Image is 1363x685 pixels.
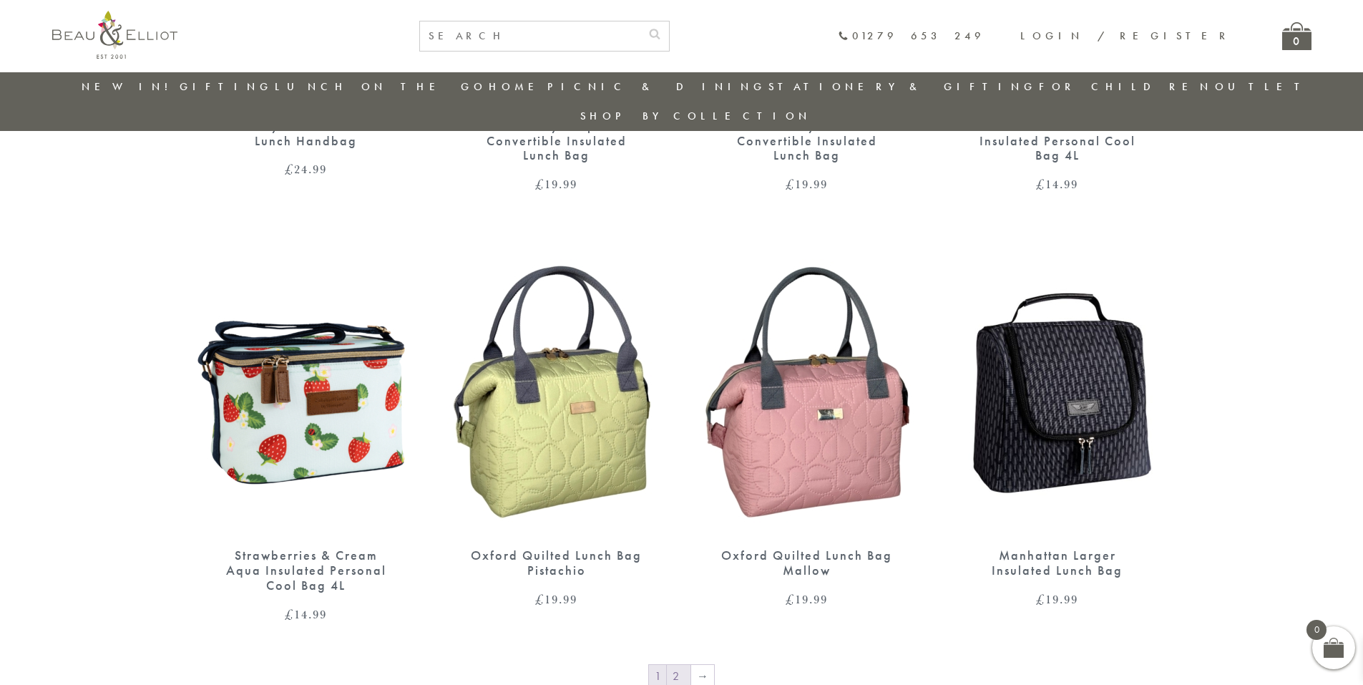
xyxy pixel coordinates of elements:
span: £ [786,591,795,608]
bdi: 19.99 [535,591,577,608]
span: £ [1036,175,1045,193]
a: New in! [82,79,177,94]
div: Carnaby Bloom Insulated Lunch Handbag [220,119,392,148]
img: Strawberries & Cream Aqua Insulated Personal Cool Bag 4L [195,248,417,534]
span: £ [285,606,294,623]
img: logo [52,11,177,59]
span: £ [285,160,294,178]
bdi: 19.99 [1036,591,1078,608]
bdi: 24.99 [285,160,327,178]
bdi: 19.99 [786,591,828,608]
div: Carnaby Eclipse Convertible Insulated Lunch Bag [471,119,643,163]
span: £ [535,591,544,608]
a: Shop by collection [580,109,811,123]
span: £ [535,175,544,193]
div: Strawberries & Cream Aqua Insulated Personal Cool Bag 4L [220,548,392,593]
bdi: 19.99 [786,175,828,193]
a: Outlet [1215,79,1310,94]
span: 0 [1306,620,1327,640]
input: SEARCH [420,21,640,51]
bdi: 19.99 [535,175,577,193]
span: £ [786,175,795,193]
div: Oxford Quilted Lunch Bag Pistachio [471,548,643,578]
div: Carnaby Petal Convertible Insulated Lunch Bag [721,119,893,163]
a: 0 [1282,22,1311,50]
a: Oxford quilted lunch bag mallow Oxford Quilted Lunch Bag Mallow £19.99 [696,248,918,606]
img: Manhattan Larger Lunch Bag [947,248,1168,534]
a: Picnic & Dining [547,79,766,94]
bdi: 14.99 [285,606,327,623]
div: Manhattan Larger Insulated Lunch Bag [972,548,1143,578]
a: Manhattan Larger Lunch Bag Manhattan Larger Insulated Lunch Bag £19.99 [947,248,1168,606]
div: Oxford Quilted Lunch Bag Mallow [721,548,893,578]
span: £ [1036,591,1045,608]
img: Oxford quilted lunch bag mallow [696,248,918,534]
a: Home [489,79,546,94]
a: Stationery & Gifting [768,79,1037,94]
a: For Children [1039,79,1213,94]
a: Lunch On The Go [275,79,487,94]
div: Strawberries & Cream Insulated Personal Cool Bag 4L [972,119,1143,163]
a: Oxford Quilted Lunch Bag Pistachio £19.99 [446,248,668,606]
a: Gifting [180,79,273,94]
a: Login / Register [1020,29,1232,43]
bdi: 14.99 [1036,175,1078,193]
a: Strawberries & Cream Aqua Insulated Personal Cool Bag 4L Strawberries & Cream Aqua Insulated Pers... [195,248,417,620]
a: 01279 653 249 [838,30,985,42]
